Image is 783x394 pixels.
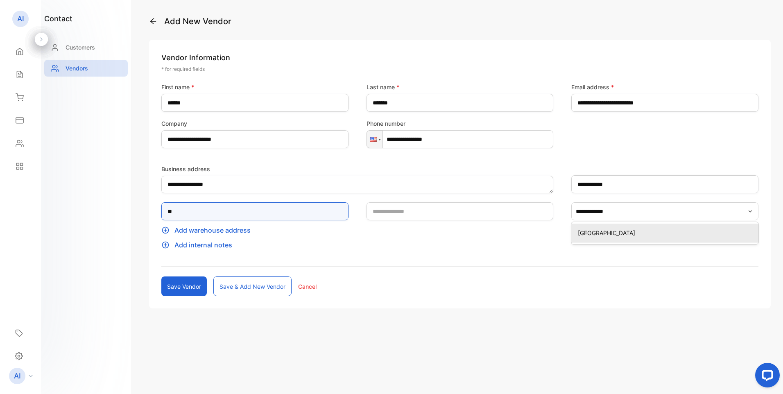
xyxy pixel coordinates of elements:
[44,60,128,77] a: Vendors
[17,14,24,24] p: AI
[66,64,88,72] p: Vendors
[571,83,758,91] label: Email address
[161,52,758,63] p: Vendor Information
[367,131,382,148] div: United States: + 1
[149,15,771,27] p: Add New Vendor
[44,39,128,56] a: Customers
[14,371,21,381] p: AI
[161,225,758,235] p: Add warehouse address
[161,240,758,250] p: Add internal notes
[749,360,783,394] iframe: LiveChat chat widget
[367,119,554,128] label: Phone number
[213,276,292,296] button: Save & add new vendor
[161,119,349,128] label: Company
[367,83,554,91] label: Last name
[44,13,72,24] h1: contact
[578,229,755,237] p: [GEOGRAPHIC_DATA]
[161,276,207,296] button: Save vendor
[161,66,758,73] p: * for required fields
[161,83,349,91] label: First name
[298,282,317,291] p: Cancel
[66,43,95,52] p: Customers
[161,165,553,173] label: Business address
